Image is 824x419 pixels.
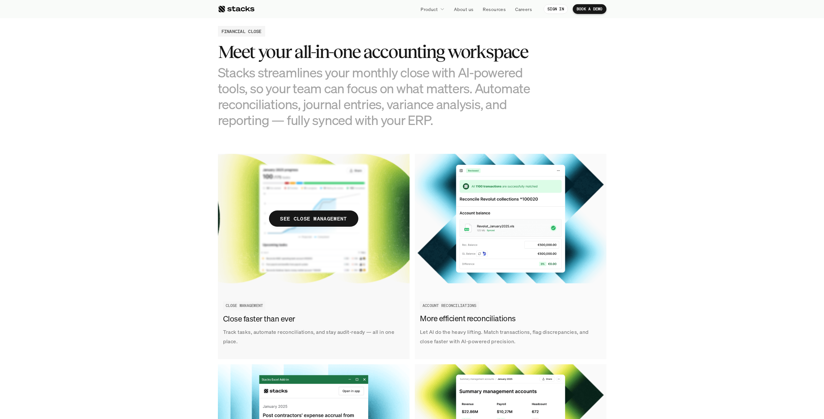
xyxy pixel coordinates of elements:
a: SEE CLOSE MANAGEMENTTrack tasks, automate reconciliations, and stay audit-ready — all in one plac... [218,154,410,359]
h3: Meet your all-in-one accounting workspace [218,42,542,62]
a: Privacy Policy [76,123,105,128]
a: BOOK A DEMO [573,4,606,14]
h3: Close faster than ever [223,313,401,324]
h2: CLOSE MANAGEMENT [226,303,263,308]
h2: FINANCIAL CLOSE [221,28,262,35]
p: Product [421,6,438,13]
span: SEE CLOSE MANAGEMENT [269,210,358,227]
a: Resources [479,3,510,15]
a: About us [450,3,477,15]
a: Careers [511,3,536,15]
p: Resources [483,6,506,13]
p: Careers [515,6,532,13]
p: SIGN IN [547,7,564,11]
p: Let AI do the heavy lifting. Match transactions, flag discrepancies, and close faster with AI-pow... [420,327,601,346]
p: SEE CLOSE MANAGEMENT [280,214,347,223]
a: SIGN IN [544,4,568,14]
p: About us [454,6,473,13]
p: Track tasks, automate reconciliations, and stay audit-ready — all in one place. [223,327,404,346]
p: BOOK A DEMO [577,7,603,11]
h3: More efficient reconciliations [420,313,598,324]
a: Let AI do the heavy lifting. Match transactions, flag discrepancies, and close faster with AI-pow... [415,154,606,359]
h2: ACCOUNT RECONCILIATIONS [423,303,477,308]
h3: Stacks streamlines your monthly close with AI-powered tools, so your team can focus on what matte... [218,64,542,128]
